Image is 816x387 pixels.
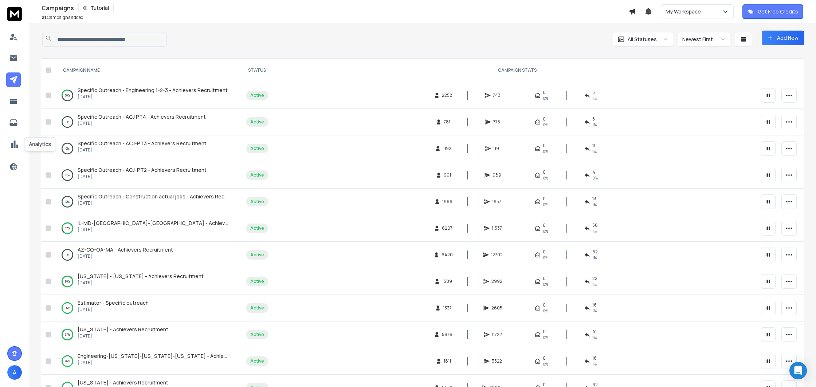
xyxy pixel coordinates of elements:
span: Specific Outreach - ACJ-PT3 - Achievers Recruitment [78,140,207,147]
span: 41 [592,329,597,335]
p: 96 % [65,358,70,365]
span: 0% [543,228,548,234]
span: 0% [543,149,548,154]
span: 62 [592,249,598,255]
span: 5 [592,116,595,122]
span: 0 [543,116,546,122]
span: 0 [543,196,546,202]
p: 1 % [66,118,69,126]
span: 0 [543,302,546,308]
span: 0 [543,222,546,228]
p: [DATE] [78,253,173,259]
span: 11537 [492,225,502,231]
td: 30%Specific Outreach - Engineering 1-2-3 - Achievers Recruitment[DATE] [54,82,236,109]
td: 97%[US_STATE] - Achievers Recruitment[DATE] [54,321,236,348]
p: My Workspace [666,8,704,15]
span: 0 [543,329,546,335]
span: 5 [592,90,595,95]
p: [DATE] [78,147,207,153]
span: 5979 [442,332,452,337]
button: A [7,365,22,380]
span: 0% [543,95,548,101]
span: 0% [543,335,548,340]
span: Estimator - Specific outreach [78,299,149,306]
a: Specific Outreach - Construction actual jobs - Achievers Recruitment [78,193,229,200]
div: Active [250,305,264,311]
td: 0%Specific Outreach - Construction actual jobs - Achievers Recruitment[DATE] [54,189,236,215]
button: Get Free Credits [742,4,803,19]
span: 0 [543,249,546,255]
span: 21 [42,14,46,20]
div: Active [250,279,264,284]
div: Campaigns [42,3,629,13]
div: Active [250,172,264,178]
p: 0 % [66,171,70,179]
div: Active [250,146,264,151]
span: AZ-CO-GA-MA - Achievers Recruitment [78,246,173,253]
p: [DATE] [78,200,229,206]
span: 2258 [442,92,452,98]
p: [DATE] [78,174,207,179]
p: 0 % [66,198,70,205]
p: All Statuses [628,36,657,43]
span: 1191 [493,146,501,151]
button: Tutorial [78,3,114,13]
td: 96%Engineering-[US_STATE]-[US_STATE]-[US_STATE] - Achievers Recruitment[DATE] [54,348,236,375]
span: 989 [493,172,501,178]
button: Newest First [678,32,730,47]
span: 0% [543,361,548,367]
span: 0% [543,122,548,128]
span: 1 % [592,95,597,101]
span: 0 [543,276,546,281]
span: 6420 [442,252,453,258]
p: [DATE] [78,360,229,366]
p: [DATE] [78,94,228,100]
span: 0% [543,281,548,287]
p: 97 % [65,331,70,338]
span: 1 % [592,335,597,340]
span: 0 [543,169,546,175]
span: 1337 [443,305,452,311]
p: 1 % [66,251,69,258]
a: IL-MD-[GEOGRAPHIC_DATA]-[GEOGRAPHIC_DATA] - Achievers Recruitment [78,220,229,227]
span: 0% [543,202,548,208]
span: 1957 [492,199,501,205]
a: [US_STATE] - Achievers Recruitment [78,326,168,333]
p: [DATE] [78,333,168,339]
a: Specific Outreach - ACJ-PT2 - Achievers Recruitment [78,166,207,174]
span: IL-MD-[GEOGRAPHIC_DATA]-[GEOGRAPHIC_DATA] - Achievers Recruitment [78,220,264,226]
span: 6207 [442,225,452,231]
a: Specific Outreach - Engineering 1-2-3 - Achievers Recruitment [78,87,228,94]
a: [US_STATE] - [US_STATE] - Achievers Recruitment [78,273,204,280]
a: [US_STATE] - Achievers Recruitment [78,379,168,386]
div: Active [250,252,264,258]
div: Active [250,92,264,98]
td: 99%[US_STATE] - [US_STATE] - Achievers Recruitment[DATE] [54,268,236,295]
span: 1 % [592,202,597,208]
a: Engineering-[US_STATE]-[US_STATE]-[US_STATE] - Achievers Recruitment [78,352,229,360]
span: 1 % [592,255,597,261]
td: 1%Specific Outreach - ACJ PT4 - Achievers Recruitment[DATE] [54,109,236,135]
p: 30 % [65,92,70,99]
span: 1 % [592,149,597,154]
div: Active [250,358,264,364]
p: 99 % [65,278,70,285]
p: 96 % [65,304,70,312]
span: 1509 [442,279,452,284]
span: 1 % [592,228,597,234]
span: 1 % [592,308,597,314]
span: 12702 [491,252,503,258]
span: 1811 [444,358,451,364]
span: 1 % [592,122,597,128]
span: 0 [543,143,546,149]
a: Specific Outreach - ACJ PT4 - Achievers Recruitment [78,113,206,121]
span: 0 % [592,175,598,181]
span: 2992 [491,279,502,284]
p: 0 % [66,145,70,152]
p: 87 % [65,225,70,232]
